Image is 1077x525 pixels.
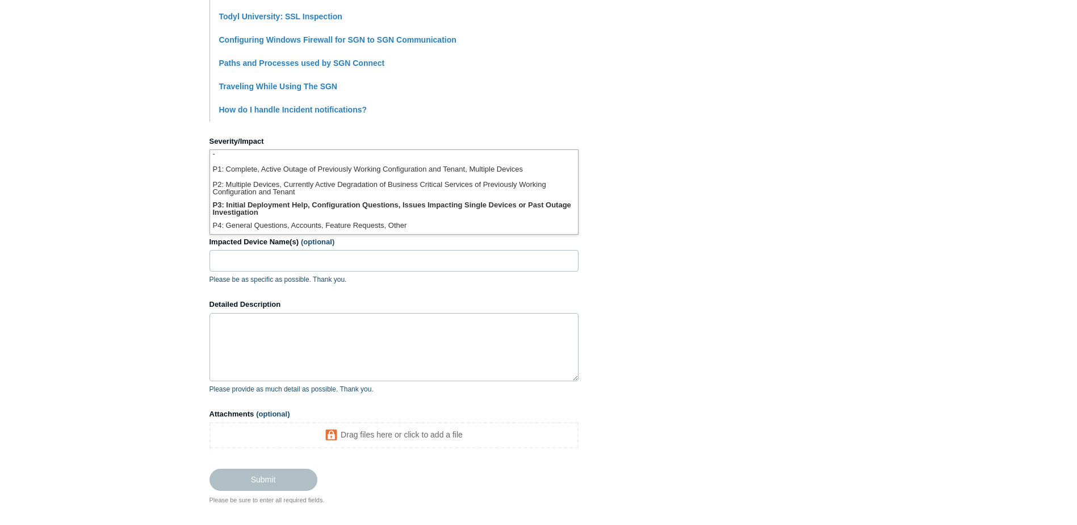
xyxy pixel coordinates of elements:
a: Traveling While Using The SGN [219,82,337,91]
label: Detailed Description [209,299,579,310]
li: P1: Complete, Active Outage of Previously Working Configuration and Tenant, Multiple Devices [210,163,578,178]
a: Todyl University: SSL Inspection [219,12,342,21]
li: P4: General Questions, Accounts, Feature Requests, Other [210,219,578,234]
li: - [210,147,578,163]
a: Paths and Processes used by SGN Connect [219,59,385,68]
p: Please provide as much detail as possible. Thank you. [209,384,579,394]
li: P3: Initial Deployment Help, Configuration Questions, Issues Impacting Single Devices or Past Out... [210,198,578,219]
label: Impacted Device Name(s) [209,236,579,248]
a: Configuring Windows Firewall for SGN to SGN Communication [219,35,456,44]
label: Attachments [209,409,579,420]
input: Submit [209,469,317,490]
span: (optional) [301,238,334,246]
span: (optional) [256,410,290,418]
label: Severity/Impact [209,136,579,147]
li: P2: Multiple Devices, Currently Active Degradation of Business Critical Services of Previously Wo... [210,178,578,198]
p: Please be as specific as possible. Thank you. [209,274,579,285]
div: Please be sure to enter all required fields. [209,495,579,505]
a: How do I handle Incident notifications? [219,105,367,114]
